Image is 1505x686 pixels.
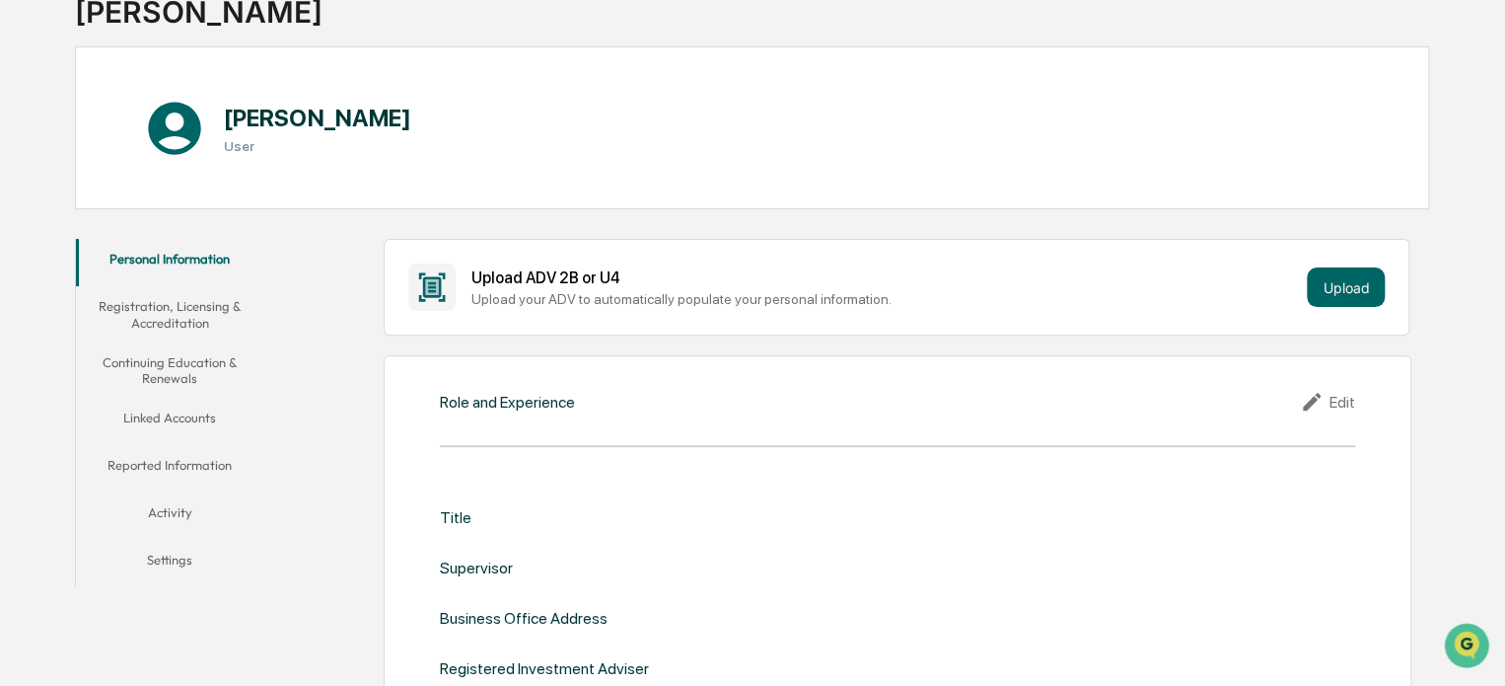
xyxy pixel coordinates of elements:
a: 🔎Data Lookup [12,278,132,314]
button: Start new chat [335,157,359,181]
div: Title [440,508,471,527]
button: Upload [1307,267,1385,307]
div: Supervisor [440,559,513,577]
div: We're available if you need us! [67,171,250,187]
a: 🖐️Preclearance [12,241,135,276]
div: Edit [1300,390,1355,414]
button: Reported Information [76,445,264,493]
div: Role and Experience [440,393,575,412]
button: Continuing Education & Renewals [76,343,264,399]
button: Settings [76,540,264,587]
div: Registered Investment Adviser [440,659,649,678]
a: Powered byPylon [139,334,239,349]
button: Registration, Licensing & Accreditation [76,286,264,343]
button: Activity [76,493,264,540]
span: Preclearance [39,249,127,268]
a: 🗄️Attestations [135,241,252,276]
button: Personal Information [76,239,264,286]
div: Upload your ADV to automatically populate your personal information. [471,291,1300,307]
div: 🗄️ [143,251,159,267]
iframe: Open customer support [1442,621,1495,674]
span: Data Lookup [39,286,124,306]
img: 1746055101610-c473b297-6a78-478c-a979-82029cc54cd1 [20,151,55,187]
div: secondary tabs example [76,239,264,587]
span: Pylon [196,335,239,349]
h3: User [224,138,410,154]
div: Upload ADV 2B or U4 [471,268,1300,287]
h1: [PERSON_NAME] [224,104,410,132]
span: Attestations [163,249,245,268]
div: 🖐️ [20,251,36,267]
button: Linked Accounts [76,398,264,445]
div: 🔎 [20,288,36,304]
p: How can we help? [20,41,359,73]
div: Business Office Address [440,609,608,628]
div: Start new chat [67,151,323,171]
